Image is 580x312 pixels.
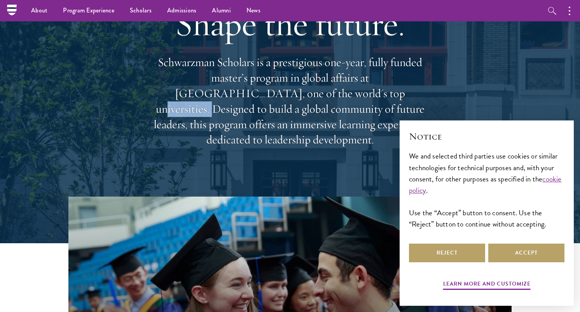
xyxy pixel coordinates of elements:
[409,173,562,196] a: cookie policy
[409,130,564,143] h2: Notice
[150,55,430,148] p: Schwarzman Scholars is a prestigious one-year, fully funded master’s program in global affairs at...
[443,279,531,291] button: Learn more and customize
[409,150,564,229] div: We and selected third parties use cookies or similar technologies for technical purposes and, wit...
[150,2,430,45] h1: Shape the future.
[409,244,485,262] button: Reject
[488,244,564,262] button: Accept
